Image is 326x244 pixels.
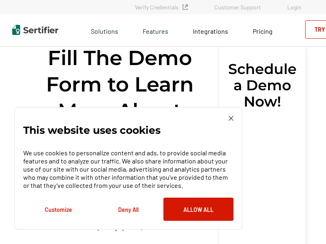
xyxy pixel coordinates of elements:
[93,198,163,221] button: Deny All
[214,4,261,11] a: Customer Support
[227,61,297,110] span: Schedule a Demo Now!
[23,198,93,221] button: Customize
[183,4,188,10] img: Verified
[163,198,233,221] button: Allow All
[253,25,273,35] a: Pricing
[253,27,273,35] span: Pricing
[193,27,228,35] span: Integrations
[23,149,233,190] p: We use cookies to personalize content and ads, to provide social media features and to analyze ou...
[135,4,188,11] a: Verify Credentials
[287,4,302,11] a: Login
[193,25,228,35] a: Integrations
[23,126,161,134] p: This website uses cookies
[229,116,233,121] img: Cookie Popup Close
[143,25,168,35] span: Features
[91,25,118,35] span: Solutions
[12,25,58,35] img: Sertifier | Digital Credentialing Platform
